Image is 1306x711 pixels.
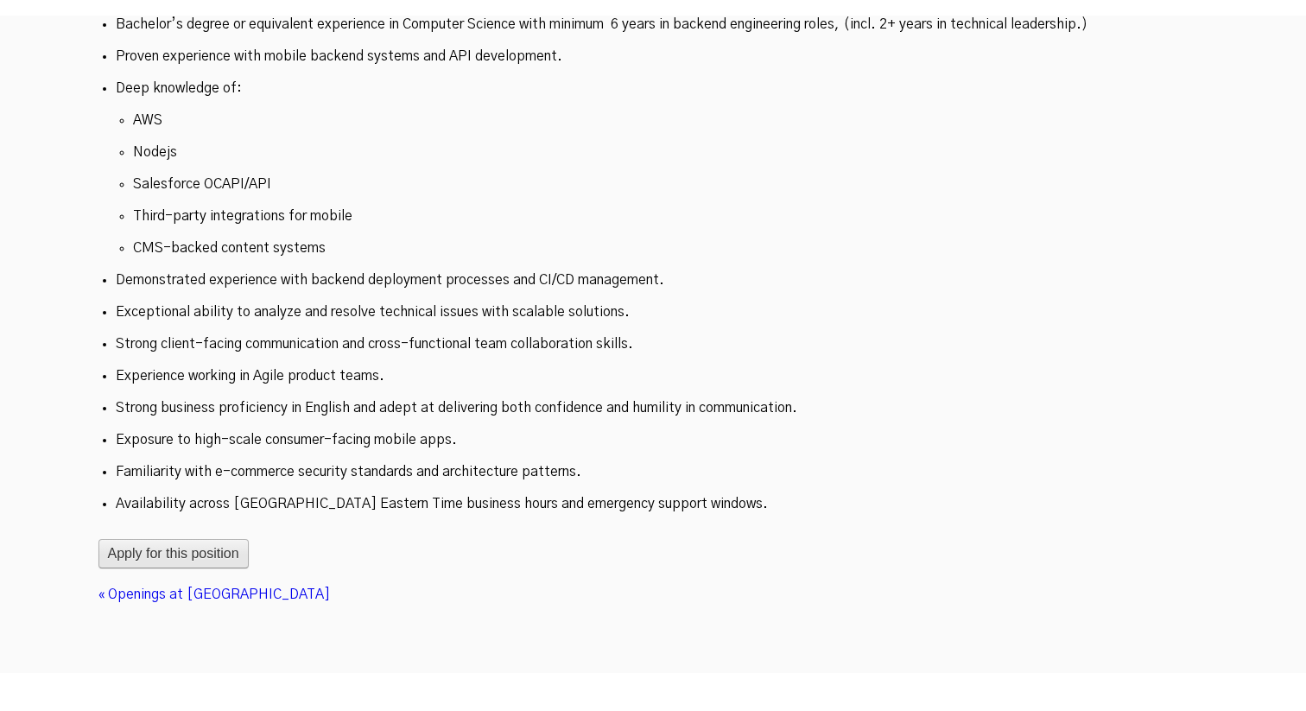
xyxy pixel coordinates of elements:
p: Demonstrated experience with backend deployment processes and CI/CD management. [116,271,1191,289]
p: Strong business proficiency in English and adept at delivering both confidence and humility in co... [116,399,1191,417]
p: Exposure to high-scale consumer-facing mobile apps. [116,431,1191,449]
p: Exceptional ability to analyze and resolve technical issues with scalable solutions. [116,303,1191,321]
p: Deep knowledge of: [116,79,1191,98]
p: AWS [133,111,1174,130]
p: Availability across [GEOGRAPHIC_DATA] Eastern Time business hours and emergency support windows. [116,495,1191,513]
p: Bachelor’s degree or equivalent experience in Computer Science with minimum 6 years in backend en... [116,16,1191,34]
p: Third-party integrations for mobile [133,207,1174,225]
p: Strong client-facing communication and cross-functional team collaboration skills. [116,335,1191,353]
p: Salesforce OCAPI/API [133,175,1174,194]
a: « Openings at [GEOGRAPHIC_DATA] [98,587,330,601]
p: Nodejs [133,143,1174,162]
p: Familiarity with e-commerce security standards and architecture patterns. [116,463,1191,481]
p: CMS-backed content systems [133,239,1174,257]
button: Apply for this position [98,539,249,568]
p: Experience working in Agile product teams. [116,367,1191,385]
p: Proven experience with mobile backend systems and API development. [116,48,1191,66]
